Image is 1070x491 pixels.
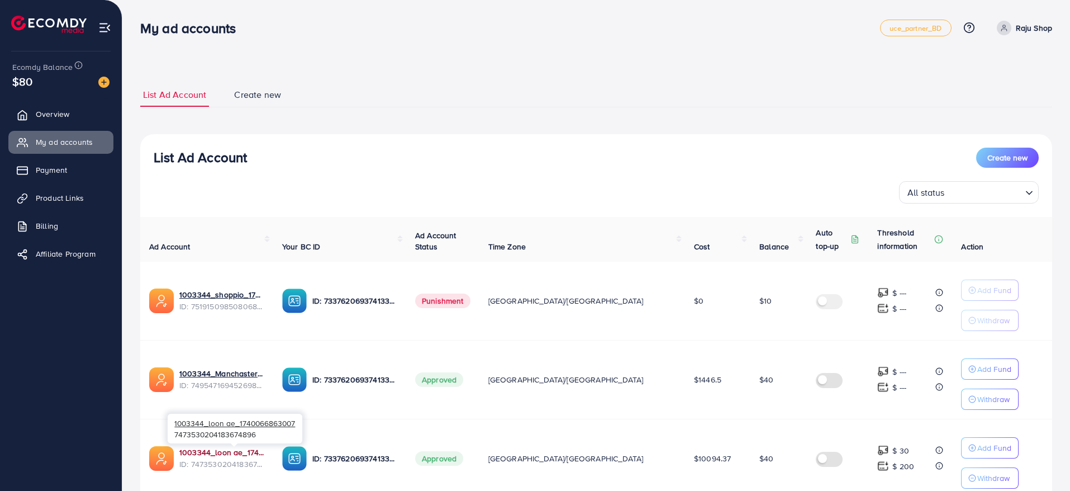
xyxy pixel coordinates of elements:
span: Create new [987,152,1028,163]
p: $ 200 [892,460,914,473]
button: Add Fund [961,358,1019,380]
p: Add Fund [977,284,1011,297]
img: top-up amount [877,460,889,472]
p: $ 30 [892,444,909,457]
span: Ad Account Status [415,230,456,252]
span: $40 [759,453,773,464]
p: $ --- [892,381,906,394]
p: $ --- [892,365,906,379]
span: 1003344_loon ae_1740066863007 [174,418,295,428]
a: My ad accounts [8,131,113,153]
p: $ --- [892,302,906,315]
span: uce_partner_BD [890,25,941,32]
span: Affiliate Program [36,248,96,259]
span: [GEOGRAPHIC_DATA]/[GEOGRAPHIC_DATA] [488,453,644,464]
a: 1003344_loon ae_1740066863007 [179,447,264,458]
span: Punishment [415,294,470,308]
span: List Ad Account [143,88,206,101]
img: ic-ba-acc.ded83a64.svg [282,446,307,471]
img: ic-ba-acc.ded83a64.svg [282,367,307,392]
img: menu [98,21,111,34]
p: $ --- [892,286,906,300]
a: Product Links [8,187,113,209]
a: Overview [8,103,113,125]
span: Billing [36,220,58,232]
h3: List Ad Account [154,149,247,166]
a: Raju Shop [992,21,1052,35]
p: Auto top-up [816,226,848,253]
span: Time Zone [488,241,526,252]
span: $10 [759,295,772,306]
p: ID: 7337620693741338625 [312,294,397,308]
span: $80 [12,73,32,89]
img: ic-ads-acc.e4c84228.svg [149,367,174,392]
a: uce_partner_BD [880,20,951,36]
img: logo [11,16,87,33]
p: Threshold information [877,226,932,253]
img: top-up amount [877,381,889,393]
img: ic-ads-acc.e4c84228.svg [149,289,174,313]
a: 1003344_Manchaster_1745175503024 [179,368,264,379]
a: 1003344_shoppio_1750688962312 [179,289,264,300]
a: Payment [8,159,113,181]
input: Search for option [948,182,1021,201]
div: <span class='underline'>1003344_shoppio_1750688962312</span></br>7519150985080684551 [179,289,264,312]
span: Overview [36,108,69,120]
p: ID: 7337620693741338625 [312,452,397,465]
button: Add Fund [961,437,1019,459]
p: Raju Shop [1016,21,1052,35]
p: Add Fund [977,441,1011,455]
span: ID: 7495471694526988304 [179,380,264,391]
span: Product Links [36,192,84,204]
span: Create new [234,88,281,101]
span: ID: 7473530204183674896 [179,459,264,470]
h3: My ad accounts [140,20,245,36]
span: Ecomdy Balance [12,62,73,73]
button: Create new [976,148,1039,168]
button: Add Fund [961,280,1019,301]
img: ic-ads-acc.e4c84228.svg [149,446,174,471]
span: $1446.5 [694,374,721,385]
span: Approved [415,372,463,387]
div: 7473530204183674896 [168,414,302,443]
img: top-up amount [877,287,889,299]
a: Affiliate Program [8,243,113,265]
span: [GEOGRAPHIC_DATA]/[GEOGRAPHIC_DATA] [488,295,644,306]
span: Balance [759,241,789,252]
button: Withdraw [961,468,1019,489]
p: Withdraw [977,314,1010,327]
p: Withdraw [977,393,1010,406]
span: Payment [36,164,67,176]
span: All status [905,185,947,201]
span: Your BC ID [282,241,321,252]
img: ic-ba-acc.ded83a64.svg [282,289,307,313]
a: Billing [8,215,113,237]
div: <span class='underline'>1003344_Manchaster_1745175503024</span></br>7495471694526988304 [179,368,264,391]
img: top-up amount [877,366,889,377]
span: Action [961,241,983,252]
button: Withdraw [961,389,1019,410]
span: $0 [694,295,703,306]
p: ID: 7337620693741338625 [312,373,397,386]
span: $10094.37 [694,453,731,464]
iframe: Chat [1023,441,1062,483]
span: Ad Account [149,241,191,252]
button: Withdraw [961,310,1019,331]
img: image [98,77,110,88]
img: top-up amount [877,445,889,456]
img: top-up amount [877,303,889,314]
p: Add Fund [977,362,1011,376]
p: Withdraw [977,471,1010,485]
span: ID: 7519150985080684551 [179,301,264,312]
span: Approved [415,451,463,466]
div: Search for option [899,181,1039,204]
span: $40 [759,374,773,385]
span: [GEOGRAPHIC_DATA]/[GEOGRAPHIC_DATA] [488,374,644,385]
span: My ad accounts [36,136,93,148]
span: Cost [694,241,710,252]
